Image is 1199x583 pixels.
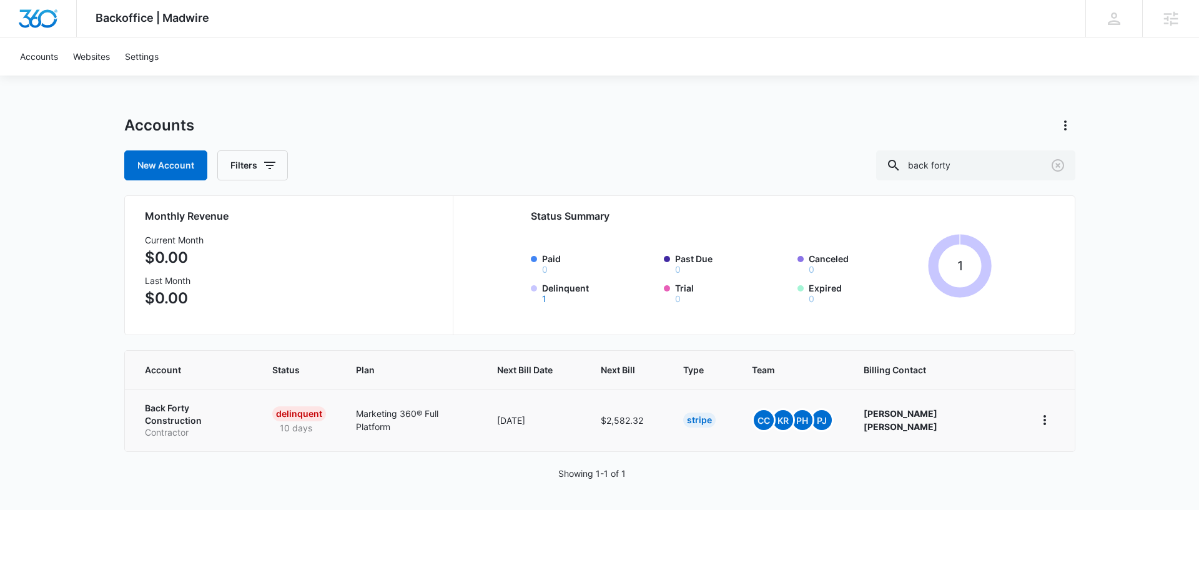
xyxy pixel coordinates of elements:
[864,363,1005,376] span: Billing Contact
[272,421,320,434] p: 10 days
[117,37,166,76] a: Settings
[217,150,288,180] button: Filters
[272,406,326,421] div: Delinquent
[683,413,716,428] div: Stripe
[124,150,207,180] a: New Account
[542,282,657,303] label: Delinquent
[145,426,243,439] p: Contractor
[601,363,635,376] span: Next Bill
[876,150,1075,180] input: Search
[752,363,816,376] span: Team
[864,408,937,432] strong: [PERSON_NAME] [PERSON_NAME]
[542,295,546,303] button: Delinquent
[12,37,66,76] a: Accounts
[773,410,793,430] span: KR
[809,282,924,303] label: Expired
[675,282,790,303] label: Trial
[497,363,553,376] span: Next Bill Date
[1048,155,1068,175] button: Clear
[957,258,963,273] tspan: 1
[356,407,466,433] p: Marketing 360® Full Platform
[792,410,812,430] span: PH
[145,247,204,269] p: $0.00
[356,363,466,376] span: Plan
[675,252,790,274] label: Past Due
[586,389,668,451] td: $2,582.32
[812,410,832,430] span: PJ
[145,233,204,247] h3: Current Month
[145,402,243,439] a: Back Forty ConstructionContractor
[145,402,243,426] p: Back Forty Construction
[145,363,225,376] span: Account
[96,11,209,24] span: Backoffice | Madwire
[145,287,204,310] p: $0.00
[145,208,438,223] h2: Monthly Revenue
[558,467,626,480] p: Showing 1-1 of 1
[66,37,117,76] a: Websites
[272,363,308,376] span: Status
[145,274,204,287] h3: Last Month
[482,389,586,451] td: [DATE]
[683,363,704,376] span: Type
[124,116,194,135] h1: Accounts
[809,252,924,274] label: Canceled
[1035,410,1055,430] button: home
[531,208,992,223] h2: Status Summary
[754,410,774,430] span: CC
[542,252,657,274] label: Paid
[1055,115,1075,135] button: Actions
